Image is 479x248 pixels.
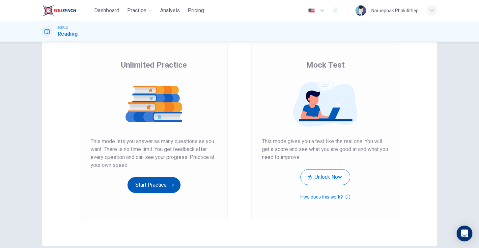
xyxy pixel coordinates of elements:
[127,7,146,15] span: Practice
[157,5,183,16] button: Analysis
[42,4,92,17] a: EduSynch logo
[94,7,119,15] span: Dashboard
[300,169,350,185] button: Unlock Now
[300,193,350,201] button: How does this work?
[127,177,181,193] button: Start Practice
[371,7,419,15] div: Naruephak Phakdithep
[42,4,76,17] img: EduSynch logo
[307,8,316,13] img: en
[92,5,122,16] button: Dashboard
[125,5,155,16] button: Practice
[160,7,180,15] span: Analysis
[355,5,366,16] img: Profile picture
[188,7,204,15] span: Pricing
[121,60,187,70] span: Unlimited Practice
[262,138,388,161] span: This mode gives you a test like the real one. You will get a score and see what you are good at a...
[91,138,217,169] span: This mode lets you answer as many questions as you want. There is no time limit. You get feedback...
[185,5,207,16] button: Pricing
[58,30,78,38] h1: Reading
[58,25,68,30] span: TOEFL®
[457,226,472,241] div: Open Intercom Messenger
[306,60,345,70] span: Mock Test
